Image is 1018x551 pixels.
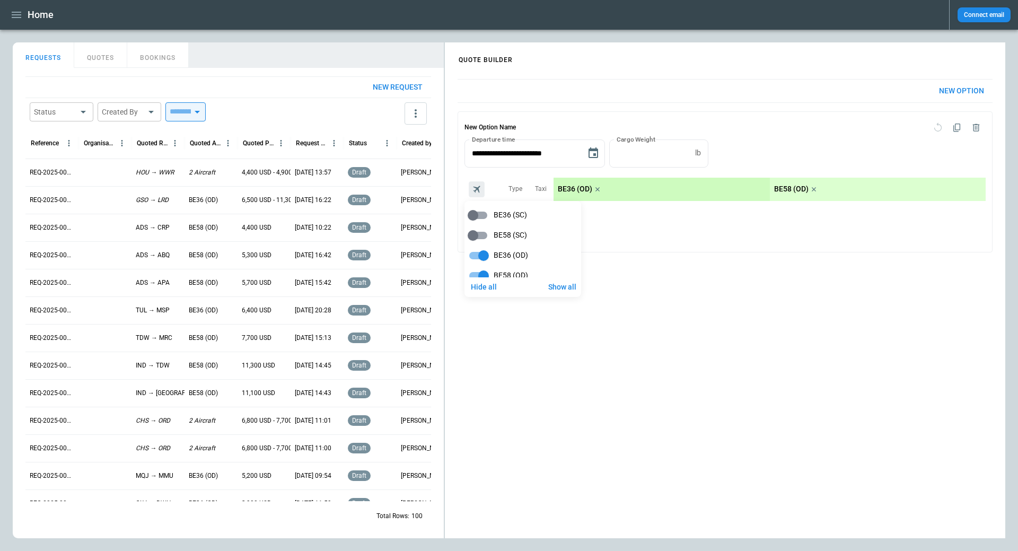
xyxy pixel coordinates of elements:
button: Show all [545,279,579,295]
span: BE58 (OD) [494,271,528,280]
button: Hide all [467,279,501,295]
span: BE36 (OD) [494,251,528,260]
div: scrollable content [464,201,581,290]
span: BE58 (SC) [494,231,527,240]
span: BE36 (SC) [494,211,527,220]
